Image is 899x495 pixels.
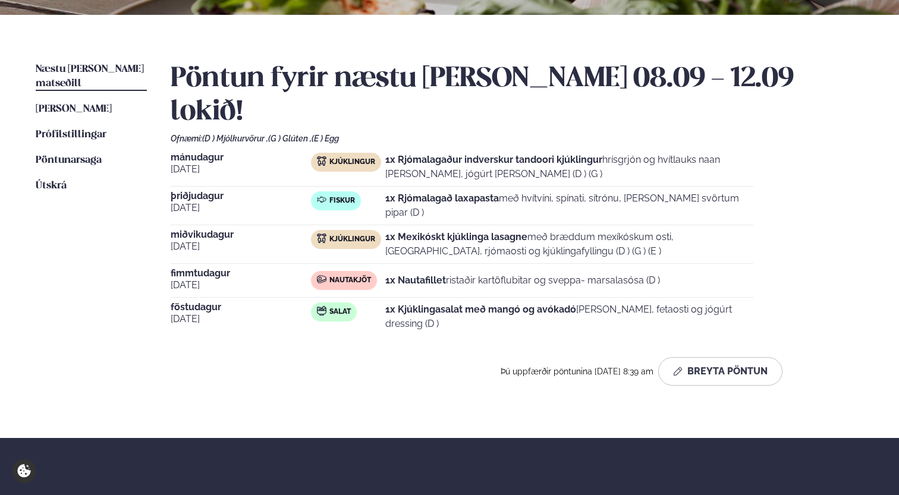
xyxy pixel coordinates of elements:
[36,153,102,168] a: Pöntunarsaga
[385,273,660,288] p: ristaðir kartöflubitar og sveppa- marsalasósa (D )
[171,201,311,215] span: [DATE]
[385,230,753,258] p: með bræddum mexíkóskum osti, [GEOGRAPHIC_DATA], rjómaosti og kjúklingafyllingu (D ) (G ) (E )
[317,306,326,316] img: salad.svg
[12,459,36,483] a: Cookie settings
[171,302,311,312] span: föstudagur
[385,153,753,181] p: hrísgrjón og hvítlauks naan [PERSON_NAME], jógúrt [PERSON_NAME] (D ) (G )
[171,269,311,278] span: fimmtudagur
[317,234,326,243] img: chicken.svg
[658,357,782,386] button: Breyta Pöntun
[171,239,311,254] span: [DATE]
[171,312,311,326] span: [DATE]
[171,278,311,292] span: [DATE]
[36,130,106,140] span: Prófílstillingar
[36,181,67,191] span: Útskrá
[36,128,106,142] a: Prófílstillingar
[329,276,371,285] span: Nautakjöt
[385,275,446,286] strong: 1x Nautafillet
[171,162,311,176] span: [DATE]
[268,134,312,143] span: (G ) Glúten ,
[312,134,339,143] span: (E ) Egg
[385,191,753,220] p: með hvítvíni, spínati, sítrónu, [PERSON_NAME] svörtum pipar (D )
[36,155,102,165] span: Pöntunarsaga
[317,275,326,284] img: beef.svg
[36,62,147,91] a: Næstu [PERSON_NAME] matseðill
[171,191,311,201] span: þriðjudagur
[202,134,268,143] span: (D ) Mjólkurvörur ,
[329,307,351,317] span: Salat
[36,104,112,114] span: [PERSON_NAME]
[385,304,576,315] strong: 1x Kjúklingasalat með mangó og avókadó
[501,367,653,376] span: Þú uppfærðir pöntunina [DATE] 8:39 am
[385,302,753,331] p: [PERSON_NAME], fetaosti og jógúrt dressing (D )
[36,64,144,89] span: Næstu [PERSON_NAME] matseðill
[329,235,375,244] span: Kjúklingur
[329,157,375,167] span: Kjúklingur
[385,193,499,204] strong: 1x Rjómalagað laxapasta
[171,62,863,129] h2: Pöntun fyrir næstu [PERSON_NAME] 08.09 - 12.09 lokið!
[385,231,527,242] strong: 1x Mexikóskt kjúklinga lasagne
[36,179,67,193] a: Útskrá
[36,102,112,116] a: [PERSON_NAME]
[329,196,355,206] span: Fiskur
[171,134,863,143] div: Ofnæmi:
[171,153,311,162] span: mánudagur
[385,154,602,165] strong: 1x Rjómalagaður indverskur tandoori kjúklingur
[171,230,311,239] span: miðvikudagur
[317,156,326,166] img: chicken.svg
[317,195,326,204] img: fish.svg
